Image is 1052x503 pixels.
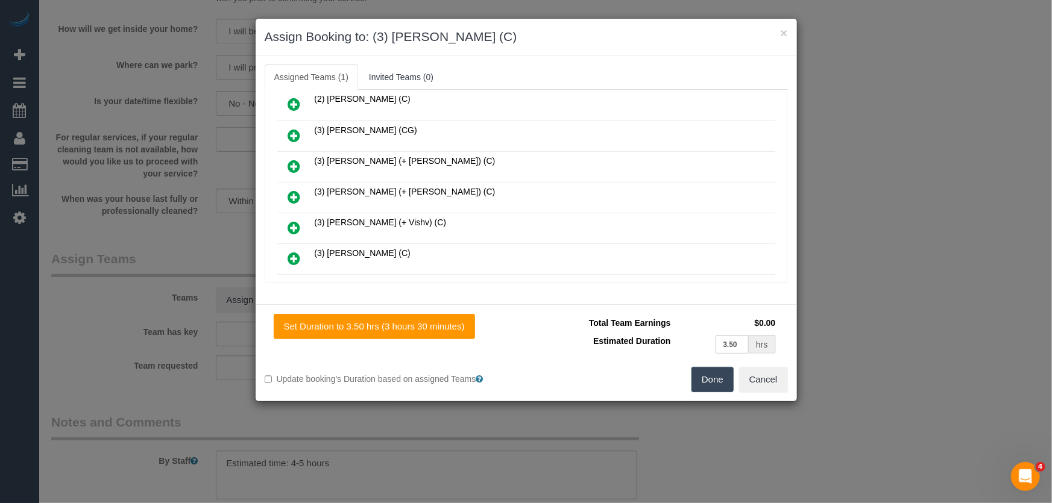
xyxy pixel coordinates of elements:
a: Invited Teams (0) [359,64,443,90]
button: × [780,27,787,39]
td: Total Team Earnings [535,314,674,332]
span: Estimated Duration [593,336,670,346]
iframe: Intercom live chat [1011,462,1040,491]
span: (3) [PERSON_NAME] (+ [PERSON_NAME]) (C) [315,187,496,196]
input: Update booking's Duration based on assigned Teams [265,375,272,383]
button: Done [691,367,734,392]
button: Cancel [739,367,788,392]
a: Assigned Teams (1) [265,64,358,90]
span: (3) [PERSON_NAME] (+ [PERSON_NAME]) (C) [315,156,496,166]
span: (3) [PERSON_NAME] (+ Vishv) (C) [315,217,447,227]
div: hrs [749,335,775,354]
td: $0.00 [674,314,779,332]
button: Set Duration to 3.50 hrs (3 hours 30 minutes) [274,314,475,339]
span: (3) [PERSON_NAME] (C) [315,248,411,258]
span: (3) [PERSON_NAME] (CG) [315,125,417,135]
h3: Assign Booking to: (3) [PERSON_NAME] (C) [265,28,788,46]
label: Update booking's Duration based on assigned Teams [265,373,517,385]
span: 4 [1036,462,1045,472]
span: (2) [PERSON_NAME] (C) [315,94,411,104]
